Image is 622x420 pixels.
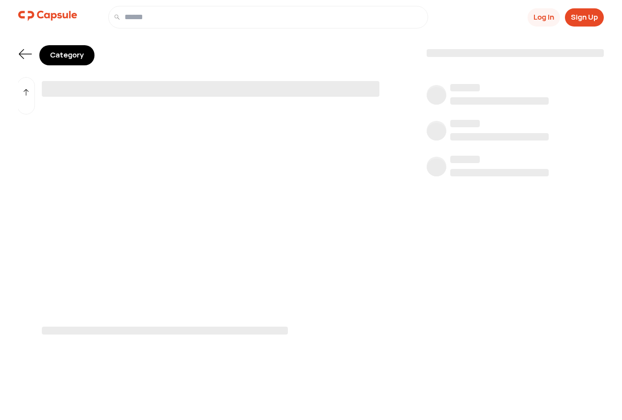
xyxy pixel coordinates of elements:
[18,6,77,28] a: logo
[39,45,94,65] div: Category
[450,120,480,127] span: ‌
[18,6,77,26] img: logo
[427,49,604,57] span: ‌
[565,8,604,27] button: Sign Up
[450,169,549,176] span: ‌
[427,87,446,107] span: ‌
[450,97,549,105] span: ‌
[450,156,480,163] span: ‌
[528,8,560,27] button: Log In
[427,123,446,142] span: ‌
[42,81,379,97] span: ‌
[42,327,288,335] span: ‌
[427,159,446,178] span: ‌
[450,133,549,140] span: ‌
[450,84,480,91] span: ‌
